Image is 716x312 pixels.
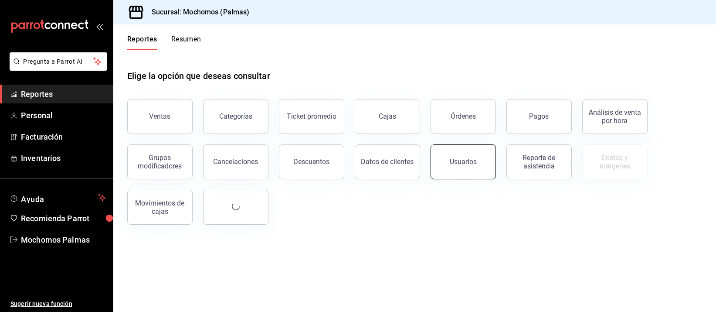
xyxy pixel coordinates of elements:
[287,112,336,120] div: Ticket promedio
[127,69,270,82] h1: Elige la opción que deseas consultar
[451,112,476,120] div: Órdenes
[127,35,201,50] div: navigation tabs
[582,99,648,134] button: Análisis de venta por hora
[171,35,201,50] button: Resumen
[450,158,477,166] div: Usuarios
[127,190,193,225] button: Movimientos de cajas
[355,144,420,179] button: Datos de clientes
[133,199,187,216] div: Movimientos de cajas
[21,110,106,121] span: Personal
[203,144,268,179] button: Cancelaciones
[361,158,414,166] div: Datos de clientes
[24,57,94,66] span: Pregunta a Parrot AI
[10,299,106,309] span: Sugerir nueva función
[149,112,171,120] div: Ventas
[21,234,106,246] span: Mochomos Palmas
[506,144,572,179] button: Reporte de asistencia
[21,88,106,100] span: Reportes
[512,154,566,170] div: Reporte de asistencia
[133,154,187,170] div: Grupos modificadores
[431,99,496,134] button: Órdenes
[21,213,106,224] span: Recomienda Parrot
[127,99,193,134] button: Ventas
[506,99,572,134] button: Pagos
[279,144,344,179] button: Descuentos
[379,111,397,122] div: Cajas
[96,23,103,30] button: open_drawer_menu
[219,112,252,120] div: Categorías
[214,158,258,166] div: Cancelaciones
[21,131,106,143] span: Facturación
[431,144,496,179] button: Usuarios
[529,112,549,120] div: Pagos
[10,52,107,71] button: Pregunta a Parrot AI
[279,99,344,134] button: Ticket promedio
[294,158,330,166] div: Descuentos
[588,108,642,125] div: Análisis de venta por hora
[6,63,107,72] a: Pregunta a Parrot AI
[21,152,106,164] span: Inventarios
[203,99,268,134] button: Categorías
[21,192,95,203] span: Ayuda
[127,35,157,50] button: Reportes
[355,99,420,134] a: Cajas
[582,144,648,179] button: Contrata inventarios para ver este reporte
[145,7,250,17] h3: Sucursal: Mochomos (Palmas)
[127,144,193,179] button: Grupos modificadores
[588,154,642,170] div: Costos y márgenes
